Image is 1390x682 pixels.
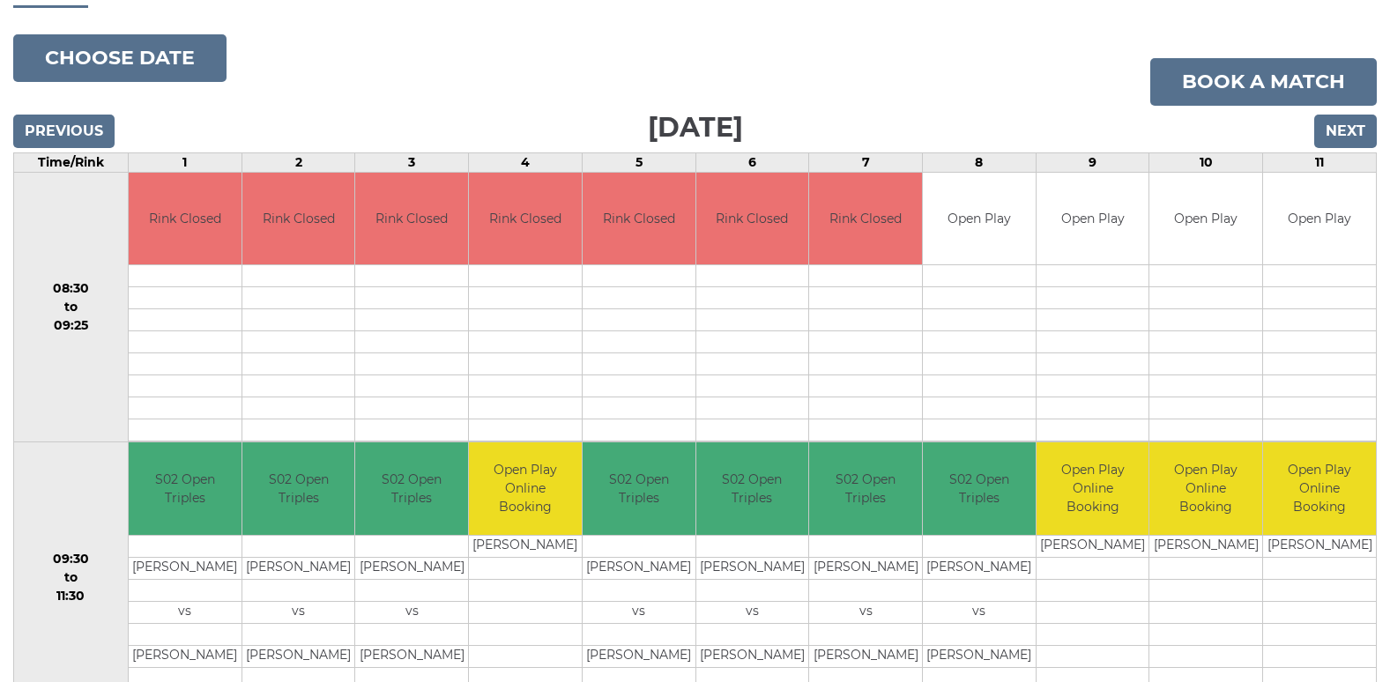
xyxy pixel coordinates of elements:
td: [PERSON_NAME] [129,645,242,667]
td: Rink Closed [129,173,242,265]
td: [PERSON_NAME] [923,645,1036,667]
td: S02 Open Triples [242,442,355,535]
td: vs [696,601,809,623]
td: [PERSON_NAME] [355,557,468,579]
td: S02 Open Triples [583,442,695,535]
td: [PERSON_NAME] [809,557,922,579]
td: 5 [582,152,695,172]
td: Open Play Online Booking [469,442,582,535]
td: Open Play Online Booking [1263,442,1376,535]
td: Rink Closed [469,173,582,265]
td: 7 [809,152,923,172]
td: [PERSON_NAME] [923,557,1036,579]
td: [PERSON_NAME] [469,535,582,557]
button: Choose date [13,34,227,82]
td: 8 [923,152,1037,172]
td: S02 Open Triples [129,442,242,535]
td: S02 Open Triples [923,442,1036,535]
td: Open Play Online Booking [1149,442,1262,535]
td: [PERSON_NAME] [1149,535,1262,557]
td: vs [809,601,922,623]
td: vs [923,601,1036,623]
td: Open Play [1263,173,1376,265]
td: vs [583,601,695,623]
td: 1 [128,152,242,172]
td: [PERSON_NAME] [583,645,695,667]
td: S02 Open Triples [696,442,809,535]
td: Rink Closed [696,173,809,265]
td: Open Play [1037,173,1149,265]
td: [PERSON_NAME] [129,557,242,579]
td: Open Play Online Booking [1037,442,1149,535]
td: Rink Closed [809,173,922,265]
td: 6 [695,152,809,172]
td: Rink Closed [355,173,468,265]
td: 10 [1149,152,1263,172]
a: Book a match [1150,58,1377,106]
input: Next [1314,115,1377,148]
td: vs [355,601,468,623]
td: 08:30 to 09:25 [14,172,129,442]
td: vs [129,601,242,623]
td: [PERSON_NAME] [809,645,922,667]
input: Previous [13,115,115,148]
td: Rink Closed [583,173,695,265]
td: Rink Closed [242,173,355,265]
td: 2 [242,152,355,172]
td: 4 [469,152,583,172]
td: Open Play [1149,173,1262,265]
td: [PERSON_NAME] [1263,535,1376,557]
td: vs [242,601,355,623]
td: Open Play [923,173,1036,265]
td: [PERSON_NAME] [696,645,809,667]
td: 11 [1263,152,1377,172]
td: S02 Open Triples [809,442,922,535]
td: [PERSON_NAME] [242,557,355,579]
td: [PERSON_NAME] [355,645,468,667]
td: [PERSON_NAME] [696,557,809,579]
td: S02 Open Triples [355,442,468,535]
td: [PERSON_NAME] [583,557,695,579]
td: [PERSON_NAME] [1037,535,1149,557]
td: Time/Rink [14,152,129,172]
td: 9 [1036,152,1149,172]
td: 3 [355,152,469,172]
td: [PERSON_NAME] [242,645,355,667]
